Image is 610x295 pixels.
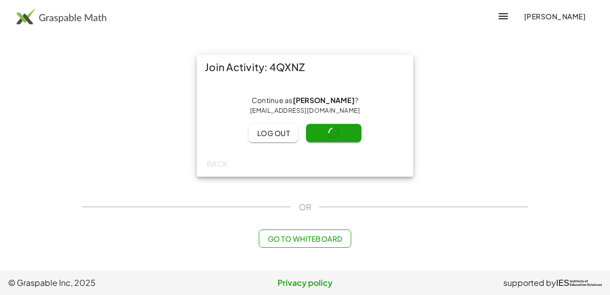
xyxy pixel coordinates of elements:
[556,277,602,289] a: IESInstitute ofEducation Sciences
[556,278,569,288] span: IES
[299,201,311,213] span: OR
[524,12,586,21] span: [PERSON_NAME]
[267,234,342,243] span: Go to Whiteboard
[570,280,602,287] span: Institute of Education Sciences
[205,95,405,116] div: Continue as ?
[206,277,404,289] a: Privacy policy
[515,7,594,25] button: [PERSON_NAME]
[197,55,413,79] div: Join Activity: 4QXNZ
[259,230,351,248] button: Go to Whiteboard
[8,277,206,289] span: © Graspable Inc, 2025
[503,277,556,289] span: supported by
[205,106,405,116] div: [EMAIL_ADDRESS][DOMAIN_NAME]
[249,124,298,142] button: Log out
[293,95,355,105] strong: [PERSON_NAME]
[257,128,290,138] span: Log out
